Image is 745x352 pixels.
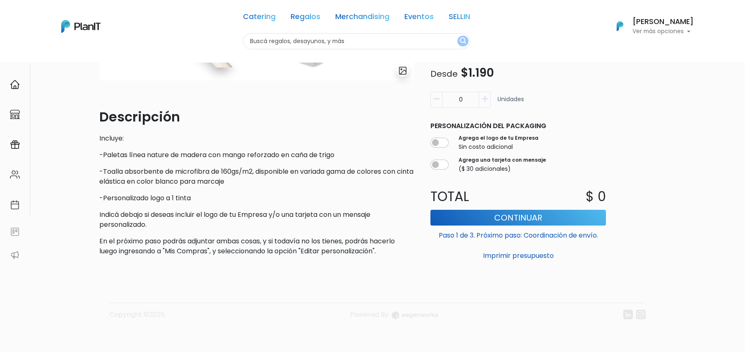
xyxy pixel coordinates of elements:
button: PlanIt Logo [PERSON_NAME] Ver más opciones [606,15,694,37]
img: feedback-78b5a0c8f98aac82b08bfc38622c3050aee476f2c9584af64705fc4e61158814.svg [10,227,20,237]
p: Personalización del packaging [430,121,606,131]
a: Powered By [350,310,438,326]
p: Incluye: [99,134,414,143]
img: logo_eagerworks-044938b0bf012b96b195e05891a56339191180c2d98ce7df62ca656130a436fa.svg [392,311,438,319]
p: Indicá debajo si deseas incluir el logo de tu Empresa y/o una tarjeta con un mensaje personalizado. [99,210,414,230]
img: gallery-light [398,66,408,75]
img: instagram-7ba2a2629254302ec2a9470e65da5de918c9f3c9a63008f8abed3140a32961bf.svg [636,310,646,319]
img: linkedin-cc7d2dbb1a16aff8e18f147ffe980d30ddd5d9e01409788280e63c91fc390ff4.svg [623,310,633,319]
label: Agrega una tarjeta con mensaje [459,156,546,164]
a: Regalos [291,13,320,23]
div: ¿Necesitás ayuda? [43,8,119,24]
p: En el próximo paso podrás adjuntar ambas cosas, y si todavía no los tienes, podrás hacerlo luego ... [99,236,414,256]
img: home-e721727adea9d79c4d83392d1f703f7f8bce08238fde08b1acbfd93340b81755.svg [10,80,20,90]
p: -Toalla absorbente de microfibra de 160gs/m2, disponible en variada gama de colores con cinta elá... [99,167,414,187]
p: -Paletas línea nature de madera con mango reforzado en caña de trigo [99,150,414,160]
p: ($ 30 adicionales) [459,165,546,173]
button: Imprimir presupuesto [430,249,606,263]
p: -Personalizado logo a 1 tinta [99,193,414,203]
img: calendar-87d922413cdce8b2cf7b7f5f62616a5cf9e4887200fb71536465627b3292af00.svg [10,200,20,210]
a: SELLIN [449,13,470,23]
img: PlanIt Logo [61,20,101,33]
p: Unidades [497,95,524,111]
span: translation missing: es.layouts.footer.powered_by [350,310,389,319]
img: people-662611757002400ad9ed0e3c099ab2801c6687ba6c219adb57efc949bc21e19d.svg [10,170,20,180]
p: Paso 1 de 3. Próximo paso: Coordinación de envío. [430,227,606,240]
img: PlanIt Logo [611,17,629,35]
span: Desde [430,68,458,80]
p: Copyright ©2025 [109,310,165,326]
input: Buscá regalos, desayunos, y más [243,33,470,49]
p: Descripción [99,107,414,127]
span: $1.190 [461,65,494,81]
p: Ver más opciones [632,29,694,34]
img: campaigns-02234683943229c281be62815700db0a1741e53638e28bf9629b52c665b00959.svg [10,140,20,150]
p: $ 0 [586,187,606,206]
img: partners-52edf745621dab592f3b2c58e3bca9d71375a7ef29c3b500c9f145b62cc070d4.svg [10,250,20,260]
button: Continuar [430,210,606,226]
p: Sin costo adicional [459,143,538,151]
label: Agrega el logo de tu Empresa [459,134,538,142]
a: Eventos [404,13,434,23]
a: Catering [243,13,276,23]
h6: [PERSON_NAME] [632,18,694,26]
p: Total [425,187,518,206]
img: search_button-432b6d5273f82d61273b3651a40e1bd1b912527efae98b1b7a1b2c0702e16a8d.svg [460,37,466,45]
img: marketplace-4ceaa7011d94191e9ded77b95e3339b90024bf715f7c57f8cf31f2d8c509eaba.svg [10,109,20,119]
a: Merchandising [335,13,389,23]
